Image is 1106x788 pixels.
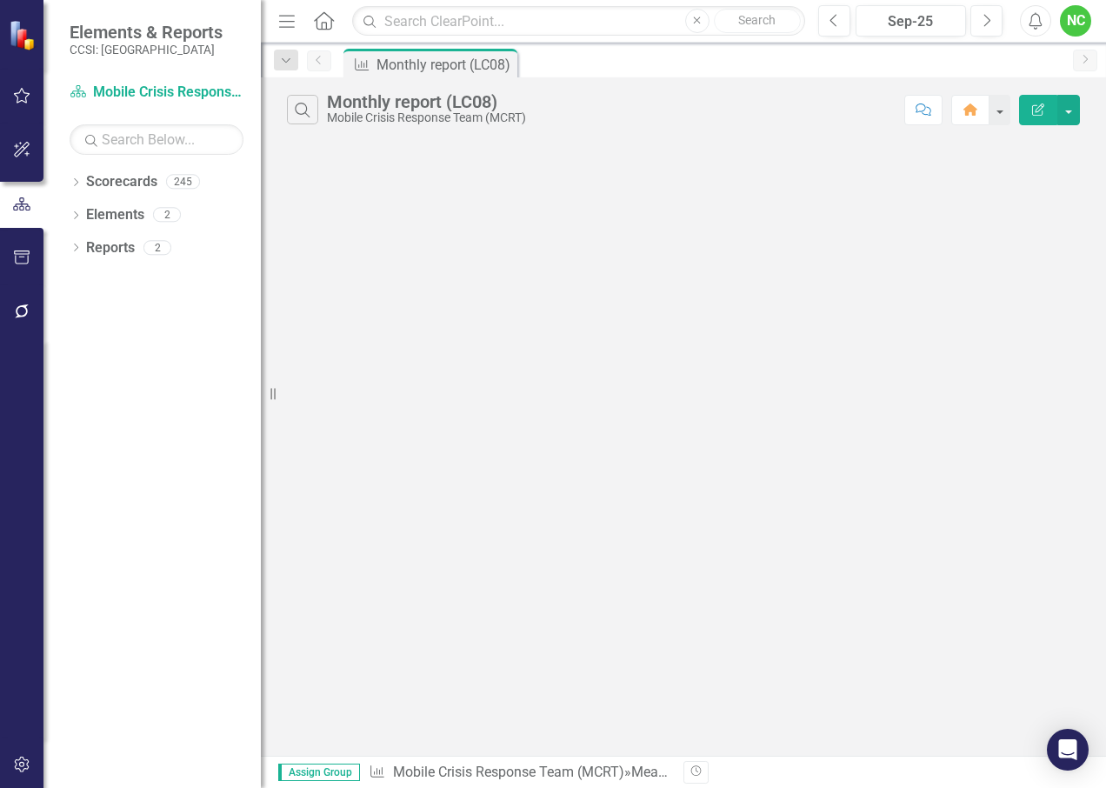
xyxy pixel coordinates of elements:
div: 2 [143,240,171,255]
button: Sep-25 [856,5,966,37]
a: Mobile Crisis Response Team (MCRT) [393,764,624,780]
img: ClearPoint Strategy [8,19,40,51]
span: Elements & Reports [70,22,223,43]
a: Scorecards [86,172,157,192]
div: 2 [153,208,181,223]
a: Elements [86,205,144,225]
div: » » [369,763,670,783]
a: Mobile Crisis Response Team (MCRT) [70,83,243,103]
a: Reports [86,238,135,258]
span: Assign Group [278,764,360,781]
button: NC [1060,5,1091,37]
a: Measures [631,764,691,780]
div: Open Intercom Messenger [1047,729,1089,771]
div: Mobile Crisis Response Team (MCRT) [327,111,526,124]
div: 245 [166,175,200,190]
span: Search [738,13,776,27]
button: Search [714,9,801,33]
input: Search ClearPoint... [352,6,805,37]
input: Search Below... [70,124,243,155]
div: Monthly report (LC08) [376,54,513,76]
small: CCSI: [GEOGRAPHIC_DATA] [70,43,223,57]
div: Sep-25 [862,11,960,32]
div: Monthly report (LC08) [327,92,526,111]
